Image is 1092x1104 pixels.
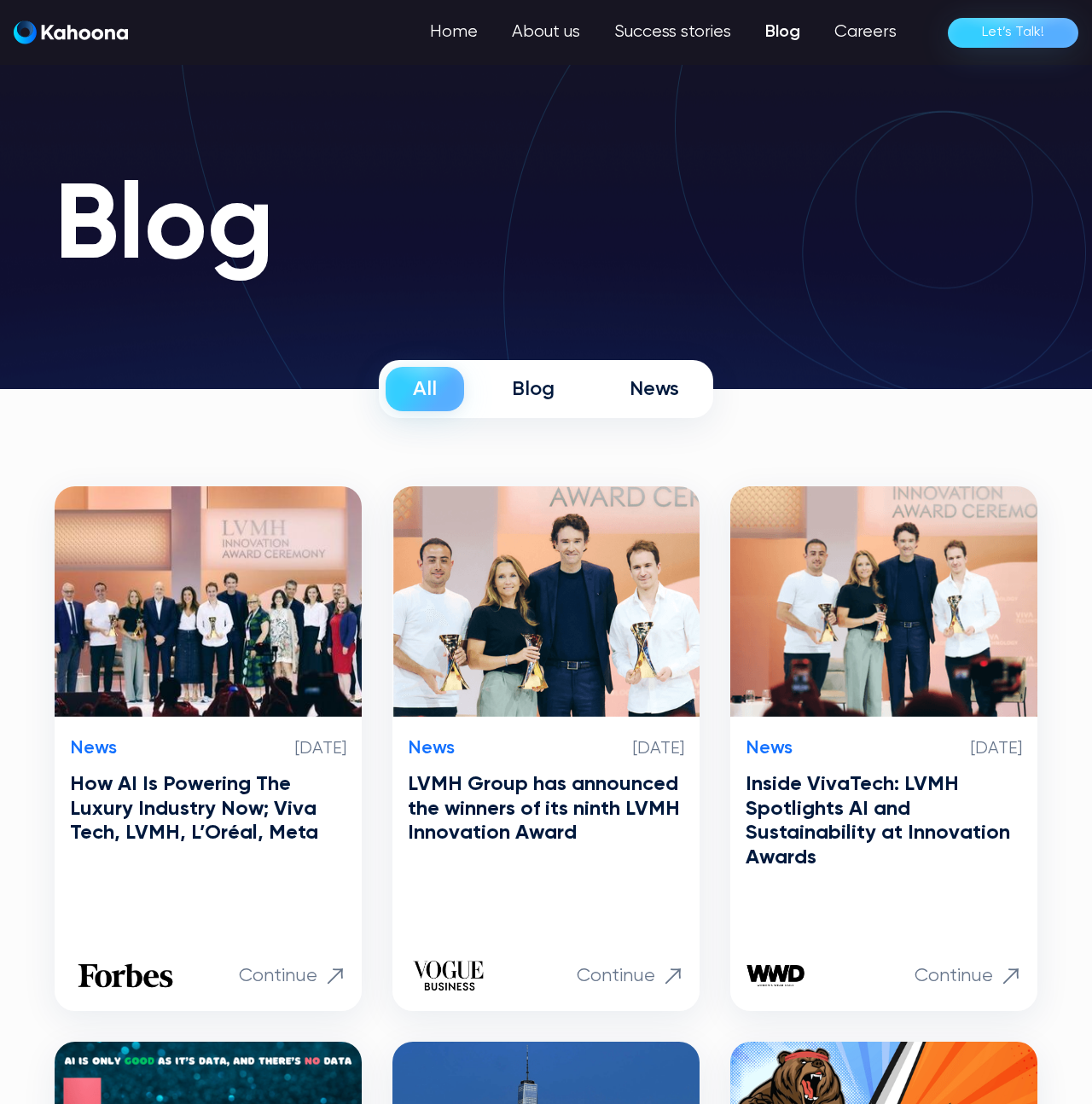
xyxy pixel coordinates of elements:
a: home [14,20,128,45]
p: Continue [239,965,317,987]
a: Home [413,15,495,49]
p: [DATE] [971,739,1022,759]
div: Let’s Talk! [982,19,1044,46]
a: Careers [817,15,914,49]
p: News [746,737,793,759]
div: Blog [512,376,555,402]
a: News[DATE]How AI Is Powering The Luxury Industry Now; Viva Tech, LVMH, L’Oréal, MetaContinue [55,486,362,1011]
h3: LVMH Group has announced the winners of its ninth LVMH Innovation Award [408,772,684,845]
p: Continue [577,965,655,987]
p: Continue [915,965,993,987]
p: [DATE] [633,739,684,759]
img: Kahoona logo white [14,20,128,44]
a: About us [495,15,597,49]
p: News [408,737,455,759]
div: News [630,376,679,402]
p: [DATE] [295,739,346,759]
a: News[DATE]LVMH Group has announced the winners of its ninth LVMH Innovation AwardContinue [392,486,700,1011]
a: Success stories [597,15,748,49]
a: Blog [748,15,817,49]
a: News[DATE]Inside VivaTech: LVMH Spotlights AI and Sustainability at Innovation AwardsContinue [730,486,1037,1011]
a: Let’s Talk! [948,18,1078,48]
div: All [413,376,437,402]
h3: How AI Is Powering The Luxury Industry Now; Viva Tech, LVMH, L’Oréal, Meta [70,772,346,845]
h3: Inside VivaTech: LVMH Spotlights AI and Sustainability at Innovation Awards [746,772,1022,870]
p: News [70,737,117,759]
h1: Blog [55,171,1037,287]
